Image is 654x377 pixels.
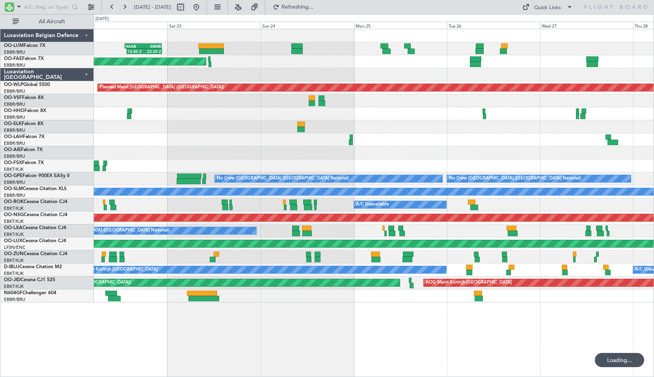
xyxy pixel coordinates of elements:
[269,1,317,13] button: Refreshing...
[4,166,24,172] a: EBKT/KJK
[4,205,24,211] a: EBKT/KJK
[4,49,25,55] a: EBBR/BRU
[4,147,43,152] a: OO-AIEFalcon 7X
[447,22,540,29] div: Tue 26
[4,231,24,237] a: EBKT/KJK
[217,173,349,185] div: No Crew [GEOGRAPHIC_DATA] ([GEOGRAPHIC_DATA] National)
[595,353,644,367] div: Loading...
[4,134,23,139] span: OO-LAH
[4,200,67,204] a: OO-ROKCessna Citation CJ4
[4,200,24,204] span: OO-ROK
[261,22,354,29] div: Sun 24
[4,213,67,217] a: OO-NSGCessna Citation CJ4
[4,108,46,113] a: OO-HHOFalcon 8X
[4,179,25,185] a: EBBR/BRU
[4,213,24,217] span: OO-NSG
[4,244,26,250] a: LFSN/ENC
[4,82,50,87] a: OO-WLPGlobal 5500
[4,56,22,61] span: OO-FAE
[449,173,581,185] div: No Crew [GEOGRAPHIC_DATA] ([GEOGRAPHIC_DATA] National)
[4,121,22,126] span: OO-ELK
[4,271,24,276] a: EBKT/KJK
[4,140,25,146] a: EBBR/BRU
[4,258,24,263] a: EBKT/KJK
[4,114,25,120] a: EBBR/BRU
[534,4,561,12] div: Quick Links
[125,44,143,49] div: HAAB
[4,147,21,152] span: OO-AIE
[9,15,86,28] button: All Aircraft
[4,291,22,295] span: N604GF
[4,88,25,94] a: EBBR/BRU
[4,265,62,269] a: D-IBLUCessna Citation M2
[354,22,447,29] div: Mon 25
[4,56,44,61] a: OO-FAEFalcon 7X
[100,82,224,93] div: Planned Maint [GEOGRAPHIC_DATA] ([GEOGRAPHIC_DATA])
[4,153,25,159] a: EBBR/BRU
[23,225,170,237] div: A/C Unavailable [GEOGRAPHIC_DATA] ([GEOGRAPHIC_DATA] National)
[75,22,168,29] div: Fri 22
[4,43,24,48] span: OO-LUM
[4,226,22,230] span: OO-LXA
[4,101,25,107] a: EBBR/BRU
[4,218,24,224] a: EBKT/KJK
[4,95,44,100] a: OO-VSFFalcon 8X
[4,62,25,68] a: EBBR/BRU
[4,174,22,178] span: OO-GPE
[134,4,171,11] span: [DATE] - [DATE]
[4,161,44,165] a: OO-FSXFalcon 7X
[4,134,45,139] a: OO-LAHFalcon 7X
[4,239,22,243] span: OO-LUX
[4,43,45,48] a: OO-LUMFalcon 7X
[281,4,314,10] span: Refreshing...
[518,1,577,13] button: Quick Links
[4,187,67,191] a: OO-SLMCessna Citation XLS
[4,252,67,256] a: OO-ZUNCessna Citation CJ4
[4,291,56,295] a: N604GFChallenger 604
[4,278,20,282] span: OO-JID
[168,22,261,29] div: Sat 23
[24,1,69,13] input: A/C (Reg. or Type)
[540,22,633,29] div: Wed 27
[143,44,161,49] div: EBMB
[4,161,22,165] span: OO-FSX
[95,16,109,22] div: [DATE]
[4,265,19,269] span: D-IBLU
[4,239,66,243] a: OO-LUXCessna Citation CJ4
[426,277,512,289] div: AOG Maint Kortrijk-[GEOGRAPHIC_DATA]
[4,252,24,256] span: OO-ZUN
[127,49,144,54] div: 13:30 Z
[4,95,22,100] span: OO-VSF
[4,297,25,302] a: EBBR/BRU
[4,226,66,230] a: OO-LXACessna Citation CJ4
[4,108,24,113] span: OO-HHO
[144,49,161,54] div: 22:35 Z
[4,284,24,289] a: EBKT/KJK
[76,264,158,276] div: No Crew Kortrijk-[GEOGRAPHIC_DATA]
[4,187,23,191] span: OO-SLM
[4,192,25,198] a: EBBR/BRU
[4,121,43,126] a: OO-ELKFalcon 8X
[20,19,83,24] span: All Aircraft
[356,199,389,211] div: A/C Unavailable
[4,127,25,133] a: EBBR/BRU
[4,174,69,178] a: OO-GPEFalcon 900EX EASy II
[4,82,23,87] span: OO-WLP
[4,278,55,282] a: OO-JIDCessna CJ1 525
